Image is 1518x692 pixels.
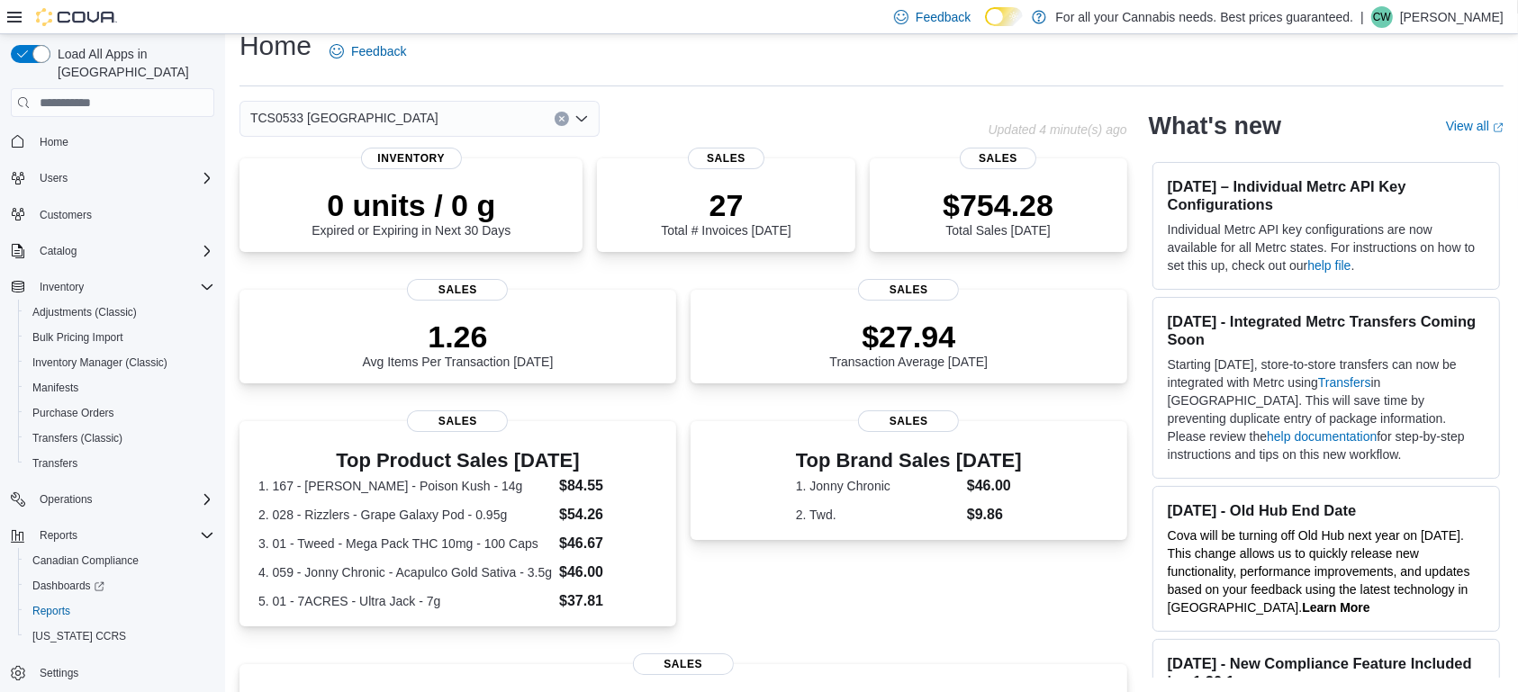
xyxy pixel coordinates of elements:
a: Inventory Manager (Classic) [25,352,175,373]
span: Customers [32,203,214,226]
span: Home [40,135,68,149]
span: Reports [32,525,214,546]
dd: $37.81 [559,590,657,612]
h3: [DATE] - New Compliance Feature Included in v1.30.1 [1168,654,1485,690]
button: Adjustments (Classic) [18,300,221,325]
button: Canadian Compliance [18,548,221,573]
span: Transfers (Classic) [25,427,214,449]
h3: [DATE] - Old Hub End Date [1168,501,1485,519]
span: Dashboards [32,579,104,593]
span: Reports [40,528,77,543]
dd: $46.67 [559,533,657,554]
a: Dashboards [25,575,112,597]
span: TCS0533 [GEOGRAPHIC_DATA] [250,107,438,129]
span: Sales [407,410,508,432]
p: 0 units / 0 g [312,187,511,223]
p: For all your Cannabis needs. Best prices guaranteed. [1055,6,1353,28]
span: Sales [407,279,508,301]
button: Open list of options [574,112,589,126]
button: Catalog [32,240,84,262]
p: | [1360,6,1364,28]
span: Manifests [25,377,214,399]
dd: $9.86 [967,504,1022,526]
h3: [DATE] - Integrated Metrc Transfers Coming Soon [1168,312,1485,348]
span: Cova will be turning off Old Hub next year on [DATE]. This change allows us to quickly release ne... [1168,528,1470,615]
button: Inventory Manager (Classic) [18,350,221,375]
a: help file [1307,258,1351,273]
dt: 2. 028 - Rizzlers - Grape Galaxy Pod - 0.95g [258,506,552,524]
dt: 2. Twd. [796,506,960,524]
span: Sales [688,148,765,169]
span: Settings [32,661,214,684]
p: Starting [DATE], store-to-store transfers can now be integrated with Metrc using in [GEOGRAPHIC_D... [1168,355,1485,463]
div: Expired or Expiring in Next 30 Days [312,187,511,238]
p: [PERSON_NAME] [1400,6,1504,28]
p: 1.26 [362,319,553,355]
span: Washington CCRS [25,625,214,647]
span: Reports [25,600,214,622]
dt: 4. 059 - Jonny Chronic - Acapulco Gold Sativa - 3.5g [258,563,552,581]
button: Users [32,167,75,189]
a: Transfers [1318,375,1371,390]
span: Transfers [25,453,214,474]
dd: $46.00 [559,562,657,583]
span: Manifests [32,381,78,395]
a: help documentation [1267,429,1377,444]
dd: $46.00 [967,475,1022,497]
span: [US_STATE] CCRS [32,629,126,643]
span: Adjustments (Classic) [32,305,137,319]
a: Bulk Pricing Import [25,327,131,348]
dt: 3. 01 - Tweed - Mega Pack THC 10mg - 100 Caps [258,535,552,553]
h3: Top Brand Sales [DATE] [796,450,1022,472]
button: Inventory [4,274,221,300]
span: Transfers [32,456,77,471]
span: Reports [32,604,70,618]
span: Sales [858,279,959,301]
span: Canadian Compliance [32,553,139,568]
a: Home [32,131,76,153]
button: Catalog [4,238,221,264]
span: Adjustments (Classic) [25,301,214,323]
span: Catalog [40,244,77,258]
button: Settings [4,660,221,686]
button: Customers [4,202,221,228]
span: Purchase Orders [32,406,114,420]
p: Updated 4 minute(s) ago [989,122,1127,137]
span: Feedback [351,42,406,60]
dt: 5. 01 - 7ACRES - Ultra Jack - 7g [258,592,552,610]
a: View allExternal link [1446,119,1504,133]
h2: What's new [1149,112,1281,140]
dt: 1. Jonny Chronic [796,477,960,495]
svg: External link [1493,122,1504,133]
button: Operations [4,487,221,512]
a: Settings [32,662,86,684]
span: Inventory [361,148,462,169]
a: Transfers (Classic) [25,427,130,449]
button: Clear input [555,112,569,126]
a: Reports [25,600,77,622]
button: Reports [32,525,85,546]
p: $754.28 [943,187,1053,223]
span: Transfers (Classic) [32,431,122,445]
div: Chris Wood [1371,6,1393,28]
button: Transfers (Classic) [18,426,221,451]
button: Transfers [18,451,221,476]
div: Transaction Average [DATE] [829,319,988,369]
button: Purchase Orders [18,400,221,426]
button: Home [4,128,221,154]
a: Customers [32,204,99,226]
button: Bulk Pricing Import [18,325,221,350]
span: Dark Mode [985,26,986,27]
a: [US_STATE] CCRS [25,625,133,647]
button: Manifests [18,375,221,400]
span: Customers [40,208,92,222]
button: Reports [18,598,221,624]
a: Learn More [1302,600,1369,615]
span: Feedback [916,8,971,26]
span: Load All Apps in [GEOGRAPHIC_DATA] [50,45,214,81]
span: Settings [40,666,78,680]
dd: $54.26 [559,504,657,526]
span: Inventory [40,280,84,294]
a: Canadian Compliance [25,550,146,571]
